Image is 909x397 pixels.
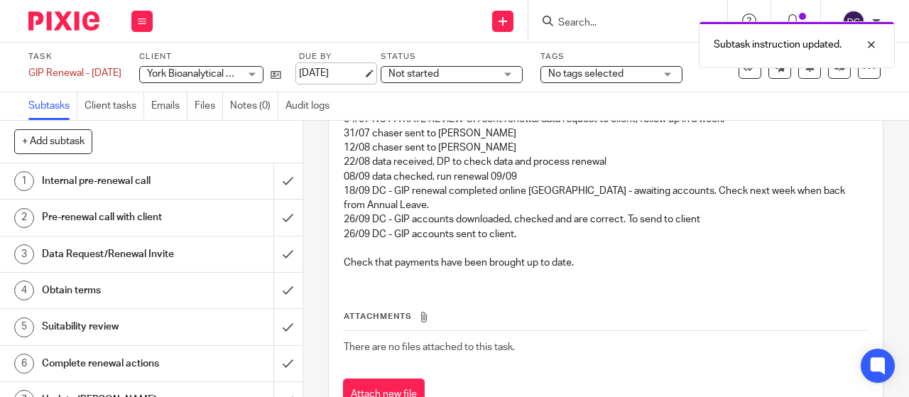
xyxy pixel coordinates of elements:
[299,51,363,62] label: Due by
[344,227,868,241] p: 26/09 DC - GIP accounts sent to client.
[85,92,144,120] a: Client tasks
[344,342,515,352] span: There are no files attached to this task.
[548,69,624,79] span: No tags selected
[14,281,34,300] div: 4
[28,51,121,62] label: Task
[42,244,187,265] h1: Data Request/Renewal Invite
[147,69,285,79] span: York Bioanalytical Solutions Ltd
[344,141,868,155] p: 12/08 chaser sent to [PERSON_NAME]
[344,256,868,270] p: Check that payments have been brought up to date.
[842,10,865,33] img: svg%3E
[14,129,92,153] button: + Add subtask
[28,92,77,120] a: Subtasks
[42,280,187,301] h1: Obtain terms
[344,184,868,213] p: 18/09 DC - GIP renewal completed online [GEOGRAPHIC_DATA] - awaiting accounts. Check next week wh...
[344,155,868,169] p: 22/08 data received, DP to check data and process renewal
[14,171,34,191] div: 1
[139,51,281,62] label: Client
[195,92,223,120] a: Files
[344,312,412,320] span: Attachments
[42,353,187,374] h1: Complete renewal actions
[151,92,187,120] a: Emails
[14,244,34,264] div: 3
[230,92,278,120] a: Notes (0)
[28,66,121,80] div: GIP Renewal - 01/08/2025
[42,170,187,192] h1: Internal pre-renewal call
[28,66,121,80] div: GIP Renewal - [DATE]
[344,170,868,184] p: 08/09 data checked, run renewal 09/09
[14,354,34,374] div: 6
[42,316,187,337] h1: Suitability review
[381,51,523,62] label: Status
[42,207,187,228] h1: Pre-renewal call with client
[344,212,868,227] p: 26/09 DC - GIP accounts downloaded, checked and are correct. To send to client
[285,92,337,120] a: Audit logs
[14,317,34,337] div: 5
[28,11,99,31] img: Pixie
[714,38,842,52] p: Subtask instruction updated.
[344,126,868,141] p: 31/07 chaser sent to [PERSON_NAME]
[388,69,439,79] span: Not started
[14,208,34,228] div: 2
